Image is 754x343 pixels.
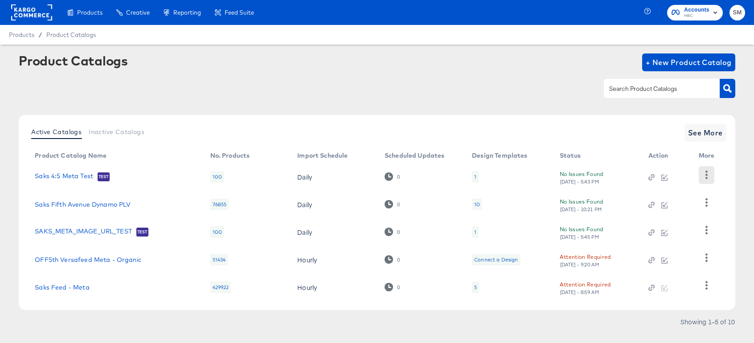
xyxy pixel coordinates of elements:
span: Accounts [684,5,709,15]
span: Products [77,9,102,16]
span: + New Product Catalog [646,56,732,69]
div: 0 [385,172,400,181]
td: Daily [290,163,377,191]
button: Attention Required[DATE] - 9:20 AM [560,252,611,268]
span: Inactive Catalogs [89,128,144,135]
div: Product Catalog Name [35,152,107,159]
div: 0 [385,200,400,208]
div: 10 [472,199,482,210]
div: Import Schedule [297,152,348,159]
span: Feed Suite [225,9,254,16]
span: Products [9,31,34,38]
div: No. Products [210,152,250,159]
button: Attention Required[DATE] - 8:59 AM [560,280,611,295]
span: Test [136,229,148,236]
button: AccountsHBC [667,5,723,20]
div: 1 [474,229,476,236]
div: Scheduled Updates [385,152,445,159]
div: Connect a Design [472,254,520,265]
span: Active Catalogs [31,128,82,135]
div: 5 [474,284,477,291]
a: Saks Feed - Meta [35,284,89,291]
div: 0 [385,228,400,236]
div: 0 [397,284,400,290]
div: [DATE] - 8:59 AM [560,289,600,295]
div: 51434 [210,254,228,265]
div: 0 [397,257,400,263]
td: Hourly [290,274,377,301]
div: 10 [474,201,480,208]
th: More [692,149,725,163]
div: Design Templates [472,152,527,159]
span: See More [688,127,723,139]
div: Product Catalogs [19,53,127,68]
div: [DATE] - 9:20 AM [560,261,600,268]
a: SAKS_META_IMAGE_URL_TEST [35,228,132,237]
div: Attention Required [560,252,611,261]
div: 0 [397,201,400,208]
div: 1 [472,171,479,183]
td: Daily [290,218,377,246]
a: Saks 4:5 Meta Test [35,172,93,181]
div: Connect a Design [474,256,518,263]
div: 100 [210,226,224,238]
span: HBC [684,12,709,20]
div: 429922 [210,282,231,293]
span: Creative [126,9,150,16]
td: Daily [290,191,377,218]
div: 0 [385,283,400,291]
a: Product Catalogs [46,31,96,38]
div: Attention Required [560,280,611,289]
div: 76855 [210,199,229,210]
a: OFF5th Versafeed Meta - Organic [35,256,141,263]
div: 0 [385,255,400,264]
a: Saks Fifth Avenue Dynamo PLV [35,201,131,208]
button: SM [729,5,745,20]
div: 0 [397,174,400,180]
div: 1 [474,173,476,180]
div: Showing 1–5 of 10 [680,318,735,325]
span: Reporting [173,9,201,16]
span: / [34,31,46,38]
th: Action [641,149,692,163]
div: 100 [210,171,224,183]
td: Hourly [290,246,377,274]
div: 1 [472,226,479,238]
button: + New Product Catalog [642,53,735,71]
span: Test [98,173,110,180]
div: 0 [397,229,400,235]
input: Search Product Catalogs [607,84,702,94]
span: SM [733,8,742,18]
div: 5 [472,282,479,293]
th: Status [553,149,641,163]
button: See More [684,124,726,142]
